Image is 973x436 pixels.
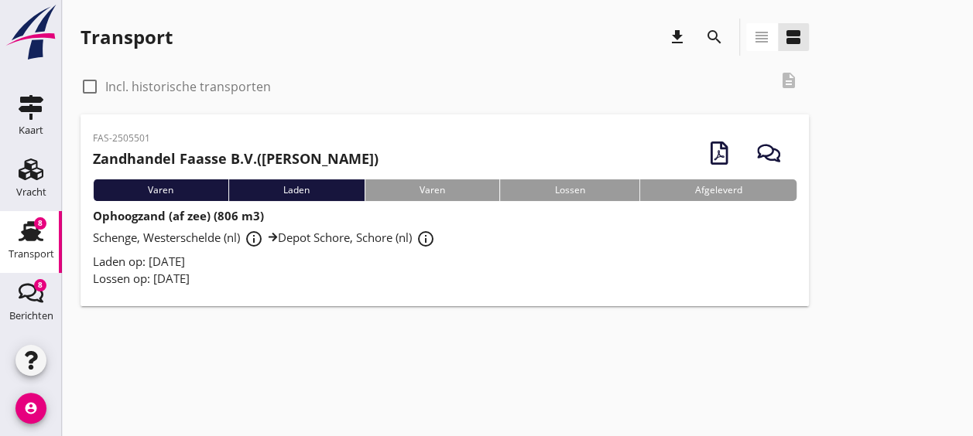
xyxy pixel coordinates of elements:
[81,114,809,306] a: FAS-2505501Zandhandel Faasse B.V.([PERSON_NAME])VarenLadenVarenLossenAfgeleverdOphoogzand (af zee...
[93,179,228,201] div: Varen
[499,179,639,201] div: Lossen
[93,131,379,145] p: FAS-2505501
[668,28,687,46] i: download
[784,28,803,46] i: view_agenda
[34,279,46,291] div: 8
[416,230,435,248] i: info_outline
[93,148,379,169] h2: ([PERSON_NAME])
[105,79,271,94] label: Incl. historische transporten
[9,249,54,259] div: Transport
[365,179,500,201] div: Varen
[228,179,365,201] div: Laden
[34,217,46,230] div: 8
[245,230,263,248] i: info_outline
[16,187,46,197] div: Vracht
[19,125,43,135] div: Kaart
[752,28,771,46] i: view_headline
[705,28,724,46] i: search
[9,311,53,321] div: Berichten
[3,4,59,61] img: logo-small.a267ee39.svg
[93,230,440,245] span: Schenge, Westerschelde (nl) Depot Schore, Schore (nl)
[15,393,46,424] i: account_circle
[81,25,173,49] div: Transport
[93,149,257,168] strong: Zandhandel Faasse B.V.
[93,208,264,223] strong: Ophoogzand (af zee) (806 m3)
[93,254,185,269] span: Laden op: [DATE]
[93,271,190,286] span: Lossen op: [DATE]
[639,179,797,201] div: Afgeleverd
